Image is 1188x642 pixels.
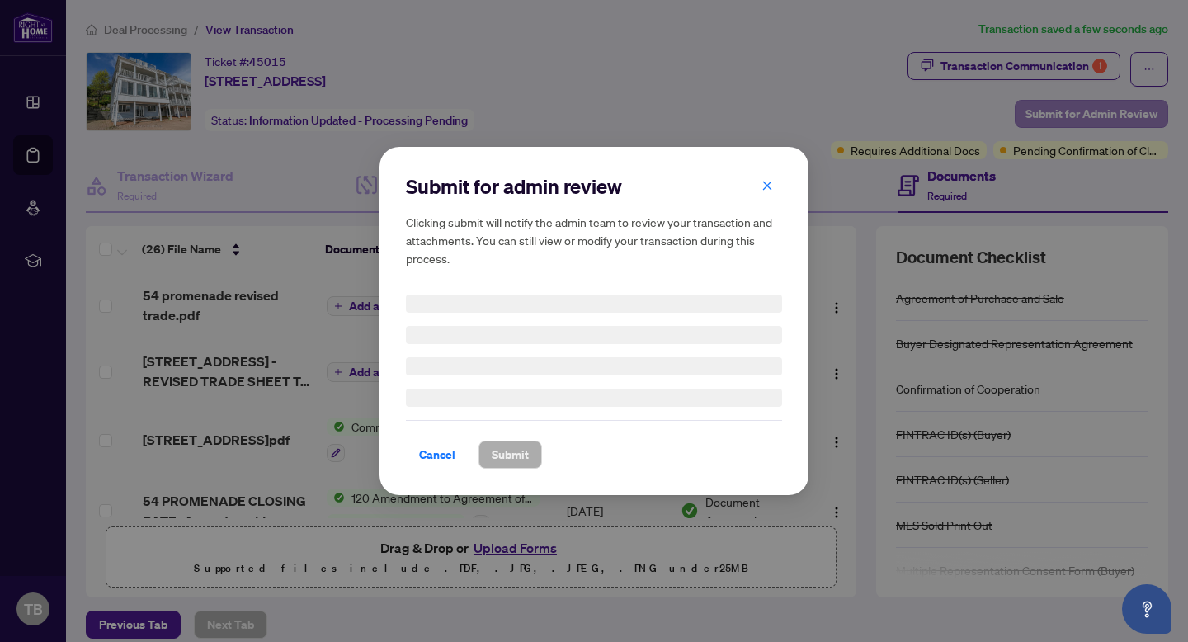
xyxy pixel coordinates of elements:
[406,441,469,469] button: Cancel
[1122,584,1171,634] button: Open asap
[419,441,455,468] span: Cancel
[478,441,542,469] button: Submit
[761,180,773,191] span: close
[406,213,782,267] h5: Clicking submit will notify the admin team to review your transaction and attachments. You can st...
[406,173,782,200] h2: Submit for admin review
